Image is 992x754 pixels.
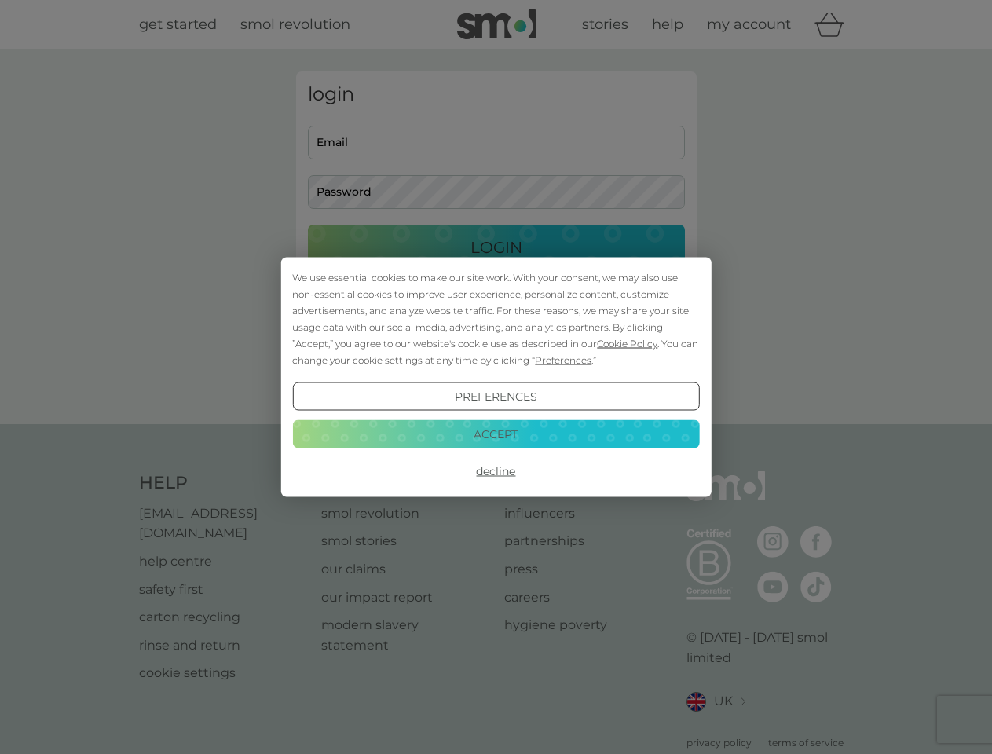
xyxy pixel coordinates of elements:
[292,269,699,368] div: We use essential cookies to make our site work. With your consent, we may also use non-essential ...
[292,382,699,411] button: Preferences
[292,457,699,485] button: Decline
[280,258,711,497] div: Cookie Consent Prompt
[292,419,699,448] button: Accept
[597,338,657,350] span: Cookie Policy
[535,354,591,366] span: Preferences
